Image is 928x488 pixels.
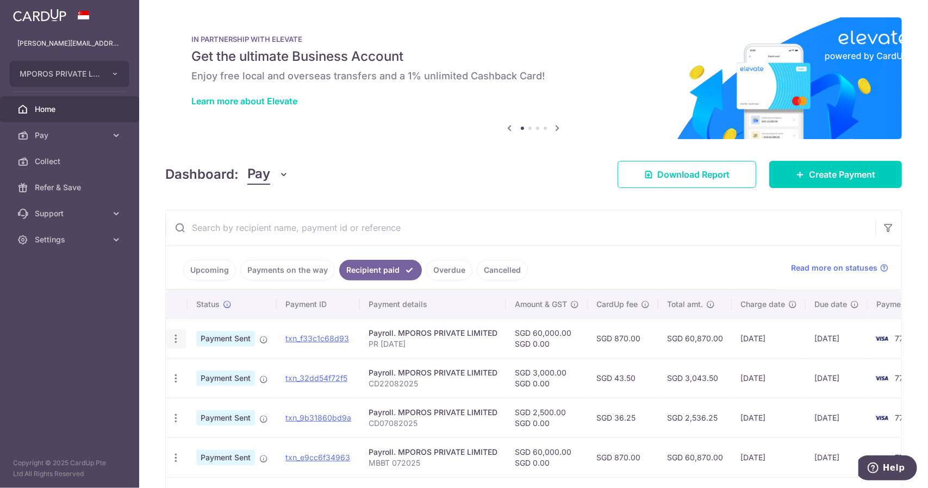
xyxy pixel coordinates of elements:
td: [DATE] [806,398,868,437]
td: SGD 60,000.00 SGD 0.00 [506,437,588,477]
td: SGD 2,536.25 [658,398,732,437]
a: Overdue [426,260,472,280]
h5: Get the ultimate Business Account [191,48,876,65]
span: Create Payment [809,168,875,181]
img: Bank Card [871,411,893,424]
div: Payroll. MPOROS PRIVATE LIMITED [369,367,497,378]
td: SGD 60,870.00 [658,437,732,477]
img: CardUp [13,9,66,22]
span: Refer & Save [35,182,107,193]
span: Collect [35,156,107,167]
span: Pay [35,130,107,141]
th: Payment ID [277,290,360,318]
span: Settings [35,234,107,245]
td: SGD 43.50 [588,358,658,398]
span: Payment Sent [196,450,255,465]
a: Download Report [618,161,756,188]
span: Due date [814,299,847,310]
span: Status [196,299,220,310]
div: Payroll. MPOROS PRIVATE LIMITED [369,407,497,418]
span: Amount & GST [515,299,567,310]
a: Recipient paid [339,260,422,280]
h4: Dashboard: [165,165,239,184]
p: CD07082025 [369,418,497,429]
td: SGD 36.25 [588,398,658,437]
td: SGD 3,000.00 SGD 0.00 [506,358,588,398]
a: Upcoming [183,260,236,280]
td: [DATE] [806,318,868,358]
h6: Enjoy free local and overseas transfers and a 1% unlimited Cashback Card! [191,70,876,83]
a: txn_9b31860bd9a [285,413,351,422]
a: txn_f33c1c68d93 [285,334,349,343]
td: [DATE] [732,318,806,358]
span: Download Report [657,168,730,181]
button: Pay [247,164,289,185]
span: Payment Sent [196,410,255,426]
input: Search by recipient name, payment id or reference [166,210,875,245]
td: SGD 870.00 [588,437,658,477]
span: Pay [247,164,270,185]
td: [DATE] [806,358,868,398]
span: 7736 [895,373,913,383]
button: MPOROS PRIVATE LIMITED [10,61,129,87]
span: CardUp fee [596,299,638,310]
td: [DATE] [732,398,806,437]
p: MBBT 072025 [369,458,497,468]
td: SGD 3,043.50 [658,358,732,398]
span: Total amt. [667,299,703,310]
span: Payment Sent [196,371,255,386]
div: Payroll. MPOROS PRIVATE LIMITED [369,447,497,458]
span: MPOROS PRIVATE LIMITED [20,68,100,79]
img: Bank Card [871,332,893,345]
th: Payment details [360,290,506,318]
img: Bank Card [871,451,893,464]
a: txn_e9cc6f34963 [285,453,350,462]
div: Payroll. MPOROS PRIVATE LIMITED [369,328,497,339]
td: [DATE] [806,437,868,477]
p: CD22082025 [369,378,497,389]
td: SGD 60,870.00 [658,318,732,358]
span: 7736 [895,413,913,422]
a: Create Payment [769,161,902,188]
td: SGD 870.00 [588,318,658,358]
a: Payments on the way [240,260,335,280]
td: [DATE] [732,358,806,398]
td: SGD 60,000.00 SGD 0.00 [506,318,588,358]
iframe: Opens a widget where you can find more information [858,455,917,483]
td: [DATE] [732,437,806,477]
span: Payment Sent [196,331,255,346]
span: Read more on statuses [791,262,877,273]
a: txn_32dd54f72f5 [285,373,347,383]
p: IN PARTNERSHIP WITH ELEVATE [191,35,876,43]
span: Home [35,104,107,115]
a: Cancelled [477,260,528,280]
span: Charge date [740,299,785,310]
span: Support [35,208,107,219]
td: SGD 2,500.00 SGD 0.00 [506,398,588,437]
span: 7736 [895,453,913,462]
img: Renovation banner [165,17,902,139]
p: PR [DATE] [369,339,497,349]
span: 7736 [895,334,913,343]
img: Bank Card [871,372,893,385]
a: Learn more about Elevate [191,96,297,107]
p: [PERSON_NAME][EMAIL_ADDRESS][DOMAIN_NAME] [17,38,122,49]
a: Read more on statuses [791,262,888,273]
